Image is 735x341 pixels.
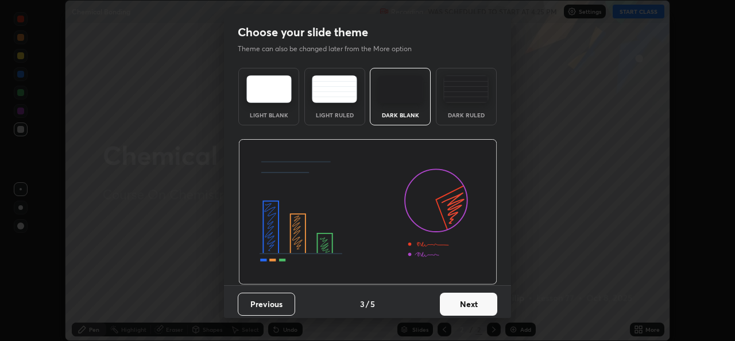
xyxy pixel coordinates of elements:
img: lightTheme.e5ed3b09.svg [246,75,292,103]
div: Dark Blank [377,112,423,118]
div: Light Blank [246,112,292,118]
button: Previous [238,293,295,316]
img: darkRuledTheme.de295e13.svg [443,75,489,103]
button: Next [440,293,497,316]
h4: 3 [360,298,365,310]
h4: 5 [370,298,375,310]
div: Dark Ruled [443,112,489,118]
img: darkThemeBanner.d06ce4a2.svg [238,139,497,285]
img: lightRuledTheme.5fabf969.svg [312,75,357,103]
img: darkTheme.f0cc69e5.svg [378,75,423,103]
p: Theme can also be changed later from the More option [238,44,424,54]
h2: Choose your slide theme [238,25,368,40]
div: Light Ruled [312,112,358,118]
h4: / [366,298,369,310]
